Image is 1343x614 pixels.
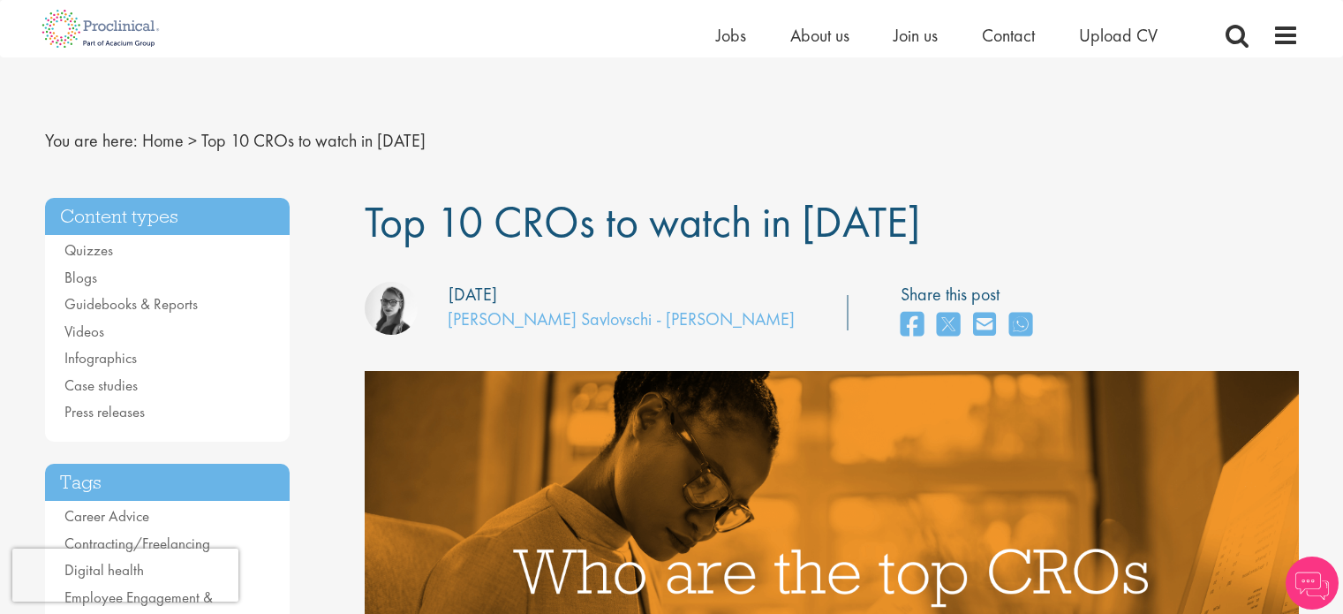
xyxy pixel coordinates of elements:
[64,402,145,421] a: Press releases
[188,129,197,152] span: >
[45,129,138,152] span: You are here:
[142,129,184,152] a: breadcrumb link
[790,24,849,47] a: About us
[201,129,426,152] span: Top 10 CROs to watch in [DATE]
[64,534,210,553] a: Contracting/Freelancing
[1286,557,1339,610] img: Chatbot
[982,24,1035,47] a: Contact
[64,506,149,526] a: Career Advice
[64,240,113,260] a: Quizzes
[12,549,238,602] iframe: reCAPTCHA
[64,322,104,341] a: Videos
[448,307,795,330] a: [PERSON_NAME] Savlovschi - [PERSON_NAME]
[894,24,938,47] a: Join us
[64,375,138,395] a: Case studies
[716,24,746,47] a: Jobs
[64,268,97,287] a: Blogs
[365,282,418,335] img: Theodora Savlovschi - Wicks
[973,307,996,345] a: share on email
[365,193,920,250] span: Top 10 CROs to watch in [DATE]
[64,348,137,368] a: Infographics
[901,282,1041,307] label: Share this post
[64,294,198,314] a: Guidebooks & Reports
[449,282,497,307] div: [DATE]
[1009,307,1032,345] a: share on whats app
[1079,24,1158,47] a: Upload CV
[901,307,924,345] a: share on facebook
[45,198,290,236] h3: Content types
[937,307,960,345] a: share on twitter
[45,464,290,502] h3: Tags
